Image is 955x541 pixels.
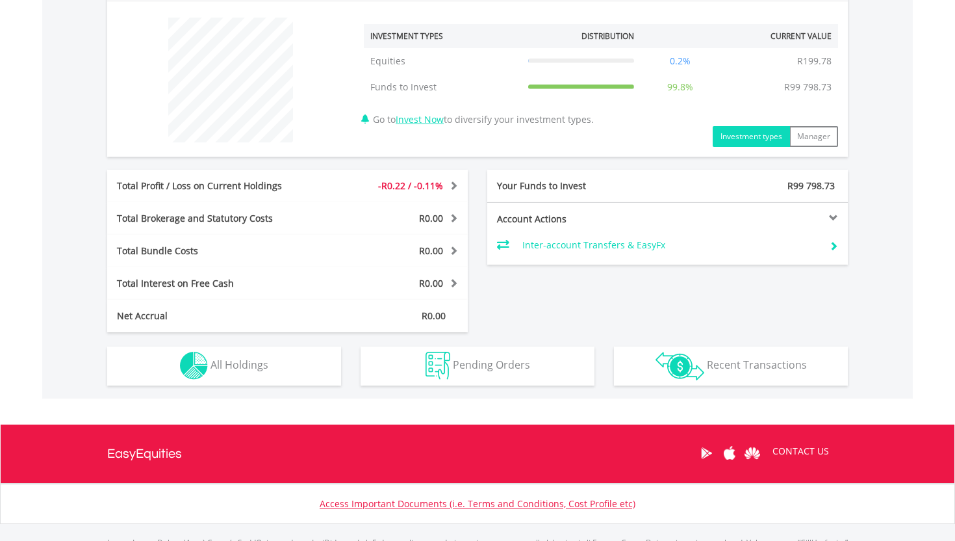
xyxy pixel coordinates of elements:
[107,244,318,257] div: Total Bundle Costs
[107,310,318,323] div: Net Accrual
[210,358,268,372] span: All Holdings
[107,277,318,290] div: Total Interest on Free Cash
[787,179,835,192] span: R99 798.73
[695,433,718,473] a: Google Play
[419,277,443,289] span: R0.00
[107,347,341,386] button: All Holdings
[180,352,208,380] img: holdings-wht.png
[419,244,443,257] span: R0.00
[487,213,668,226] div: Account Actions
[778,74,838,100] td: R99 798.73
[364,24,522,48] th: Investment Types
[707,358,807,372] span: Recent Transactions
[320,497,635,510] a: Access Important Documents (i.e. Terms and Conditions, Cost Profile etc)
[453,358,530,372] span: Pending Orders
[361,347,594,386] button: Pending Orders
[107,425,182,483] a: EasyEquities
[378,179,443,192] span: -R0.22 / -0.11%
[791,48,838,74] td: R199.78
[107,212,318,225] div: Total Brokerage and Statutory Costs
[641,48,720,74] td: 0.2%
[419,212,443,224] span: R0.00
[614,347,848,386] button: Recent Transactions
[354,11,848,147] div: Go to to diversify your investment types.
[789,126,838,147] button: Manager
[522,235,819,255] td: Inter-account Transfers & EasyFx
[364,48,522,74] td: Equities
[656,352,704,380] img: transactions-zar-wht.png
[718,433,741,473] a: Apple
[641,74,720,100] td: 99.8%
[396,113,444,125] a: Invest Now
[426,352,450,380] img: pending_instructions-wht.png
[581,31,634,42] div: Distribution
[713,126,790,147] button: Investment types
[487,179,668,192] div: Your Funds to Invest
[719,24,838,48] th: Current Value
[741,433,763,473] a: Huawei
[107,179,318,192] div: Total Profit / Loss on Current Holdings
[763,433,838,469] a: CONTACT US
[422,310,446,322] span: R0.00
[364,74,522,100] td: Funds to Invest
